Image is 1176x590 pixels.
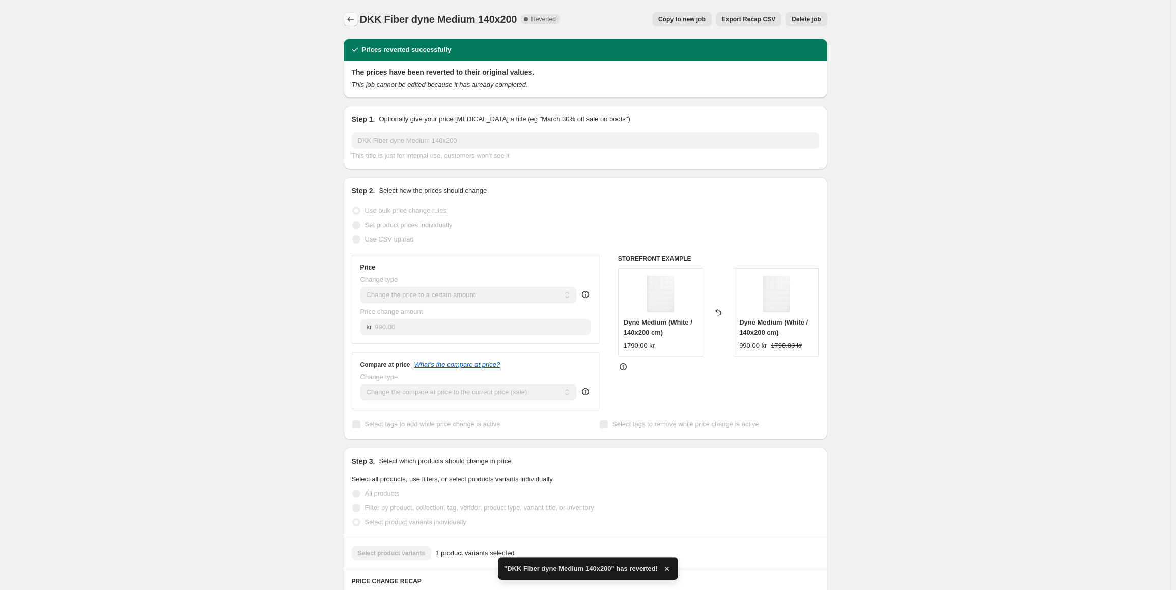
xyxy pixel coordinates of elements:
span: This title is just for internal use, customers won't see it [352,152,510,159]
span: Use CSV upload [365,235,414,243]
span: All products [365,490,400,497]
div: 990.00 kr [739,341,767,351]
h2: Prices reverted successfully [362,45,452,55]
span: Change type [360,276,398,283]
h3: Price [360,263,375,272]
button: Price change jobs [344,12,358,26]
span: Reverted [531,15,556,23]
div: 1790.00 kr [624,341,655,351]
span: Export Recap CSV [722,15,775,23]
button: Export Recap CSV [716,12,781,26]
div: help [580,289,591,300]
span: Use bulk price change rules [365,207,446,214]
p: Optionally give your price [MEDICAL_DATA] a title (eg "March 30% off sale on boots") [379,114,630,124]
h3: Compare at price [360,361,410,369]
p: Select which products should change in price [379,456,511,466]
span: DKK Fiber dyne Medium 140x200 [360,14,517,25]
span: Price change amount [360,308,423,315]
button: Copy to new job [652,12,712,26]
h6: PRICE CHANGE RECAP [352,577,819,585]
span: Filter by product, collection, tag, vendor, product type, variant title, or inventory [365,504,594,512]
h6: STOREFRONT EXAMPLE [618,255,819,263]
span: Set product prices individually [365,221,453,229]
span: 1 product variants selected [435,548,514,558]
span: Select tags to add while price change is active [365,420,500,428]
span: Select product variants individually [365,518,466,526]
span: Dyne Medium (White / 140x200 cm) [624,318,692,336]
span: Dyne Medium (White / 140x200 cm) [739,318,808,336]
h2: The prices have been reverted to their original values. [352,67,819,77]
p: Select how the prices should change [379,185,487,196]
div: help [580,387,591,397]
span: Copy to new job [658,15,706,23]
img: patent-string-fibre_duvet_medium_140x200_01_1600x1600px_v2_80x.png [756,274,797,314]
span: Delete job [792,15,821,23]
h2: Step 3. [352,456,375,466]
h2: Step 1. [352,114,375,124]
span: "DKK Fiber dyne Medium 140x200" has reverted! [504,564,658,574]
input: 30% off holiday sale [352,132,819,149]
i: This job cannot be edited because it has already completed. [352,81,528,88]
span: Change type [360,373,398,381]
span: kr [367,323,372,331]
h2: Step 2. [352,185,375,196]
strike: 1790.00 kr [771,341,802,351]
button: What's the compare at price? [414,361,500,368]
span: Select all products, use filters, or select products variants individually [352,475,553,483]
button: Delete job [786,12,827,26]
span: Select tags to remove while price change is active [612,420,759,428]
img: patent-string-fibre_duvet_medium_140x200_01_1600x1600px_v2_80x.png [640,274,681,314]
input: 80.00 [375,319,591,335]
